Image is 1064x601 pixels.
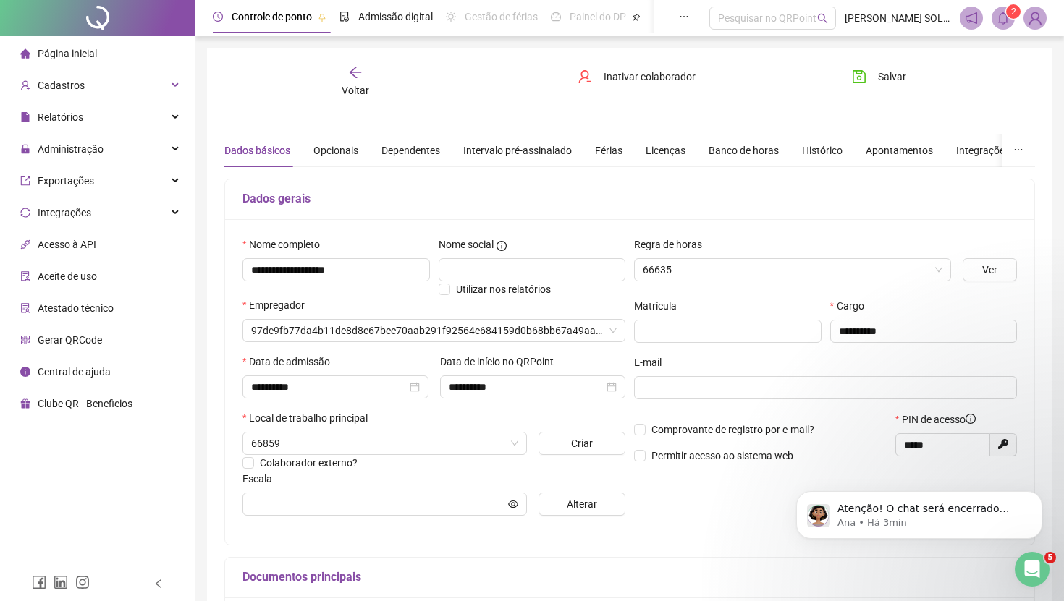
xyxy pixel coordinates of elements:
span: Colaborador externo? [260,457,358,469]
span: Salvar [878,69,906,85]
span: user-delete [578,69,592,84]
span: sun [446,12,456,22]
h5: Documentos principais [242,568,1017,586]
label: Escala [242,471,282,487]
label: Regra de horas [634,236,712,252]
button: Criar [539,432,625,455]
span: sync [20,208,30,218]
span: api [20,239,30,250]
span: Utilizar nos relatórios [456,284,551,295]
span: 66859 [251,432,518,454]
span: gift [20,398,30,409]
div: Dependentes [381,142,440,158]
span: 97dc9fb77da4b11de8d8e67bee70aab291f92564c684159d0b68bb67a49aa582 [251,320,617,341]
span: search [817,13,828,24]
span: Voltar [342,85,369,96]
button: Inativar colaborador [567,65,706,88]
span: Gestão de férias [465,11,538,22]
label: Data de admissão [242,354,339,370]
h5: Dados gerais [242,190,1017,208]
button: Salvar [841,65,917,88]
span: PIN de acesso [902,412,976,427]
span: info-circle [966,414,976,424]
span: file-done [339,12,350,22]
div: Intervalo pré-assinalado [463,142,572,158]
span: Controle de ponto [232,11,312,22]
span: Atestado técnico [38,302,114,314]
span: [PERSON_NAME] SOLUCOES EM FOLHA [845,10,951,26]
span: info-circle [497,241,507,251]
iframe: Intercom notifications mensagem [774,461,1064,562]
div: Histórico [802,142,843,158]
span: clock-circle [213,12,223,22]
sup: 2 [1006,4,1021,19]
span: 5 [1044,552,1056,563]
span: left [153,579,164,589]
span: Acesso à API [38,239,96,250]
label: Data de início no QRPoint [440,354,563,370]
button: ellipsis [1002,134,1035,167]
span: book [654,12,664,22]
span: qrcode [20,335,30,345]
span: user-add [20,80,30,90]
div: Opcionais [313,142,358,158]
button: Ver [963,258,1017,281]
span: instagram [75,575,90,589]
span: facebook [32,575,46,589]
label: Nome completo [242,236,329,252]
img: 67889 [1024,7,1046,29]
span: Permitir acesso ao sistema web [651,450,793,461]
span: 66635 [643,259,942,281]
span: Nome social [439,236,494,252]
label: Matrícula [634,298,686,314]
span: Gerar QRCode [38,334,102,346]
span: ellipsis [679,12,689,22]
span: Administração [38,143,104,155]
div: Licenças [646,142,685,158]
div: Banco de horas [709,142,779,158]
span: Admissão digital [358,11,433,22]
span: ellipsis [1013,145,1023,155]
span: arrow-left [348,65,363,80]
iframe: Intercom live chat [1015,552,1050,587]
span: Relatórios [38,111,83,123]
span: Inativar colaborador [604,69,696,85]
span: Central de ajuda [38,366,111,378]
span: Comprovante de registro por e-mail? [651,424,814,435]
span: audit [20,271,30,281]
span: linkedin [54,575,68,589]
span: file [20,112,30,122]
span: pushpin [318,13,326,22]
span: 2 [1011,7,1016,17]
label: E-mail [634,354,671,370]
span: dashboard [551,12,561,22]
span: info-circle [20,367,30,377]
label: Empregador [242,297,314,313]
span: Criar [571,435,593,451]
span: Integrações [38,207,91,218]
span: Clube QR - Beneficios [38,398,132,409]
span: Painel do DP [570,11,626,22]
span: Aceite de uso [38,270,97,282]
span: Alterar [567,496,597,512]
span: Página inicial [38,48,97,59]
div: Férias [595,142,622,158]
span: pushpin [632,13,641,22]
span: Cadastros [38,80,85,91]
label: Local de trabalho principal [242,410,377,426]
span: export [20,176,30,186]
span: eye [508,499,518,509]
span: Exportações [38,175,94,187]
div: Integrações [956,142,1010,158]
span: save [852,69,866,84]
span: home [20,48,30,59]
span: notification [965,12,978,25]
div: Apontamentos [866,142,933,158]
div: Dados básicos [224,142,290,158]
label: Cargo [830,298,874,314]
span: solution [20,303,30,313]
